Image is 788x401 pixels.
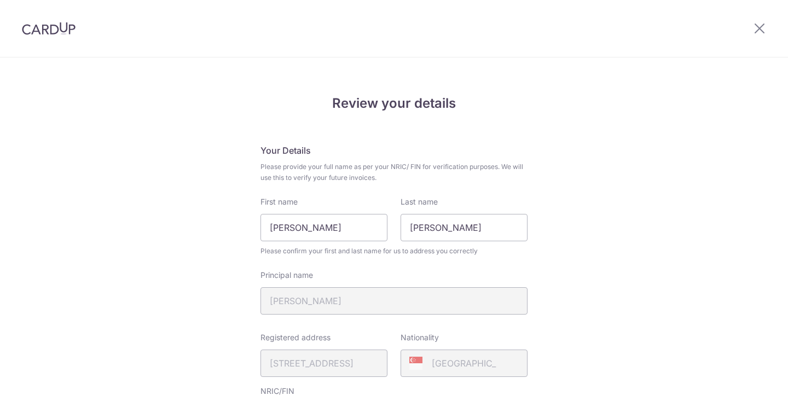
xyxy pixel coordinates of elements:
label: First name [260,196,298,207]
label: Registered address [260,332,331,343]
label: NRIC/FIN [260,386,294,397]
img: CardUp [22,22,76,35]
label: Nationality [401,332,439,343]
label: Principal name [260,270,313,281]
span: Please provide your full name as per your NRIC/ FIN for verification purposes. We will use this t... [260,161,528,183]
h5: Your Details [260,144,528,157]
label: Last name [401,196,438,207]
span: Please confirm your first and last name for us to address you correctly [260,246,528,257]
h4: Review your details [260,94,528,113]
input: Last name [401,214,528,241]
input: First Name [260,214,387,241]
